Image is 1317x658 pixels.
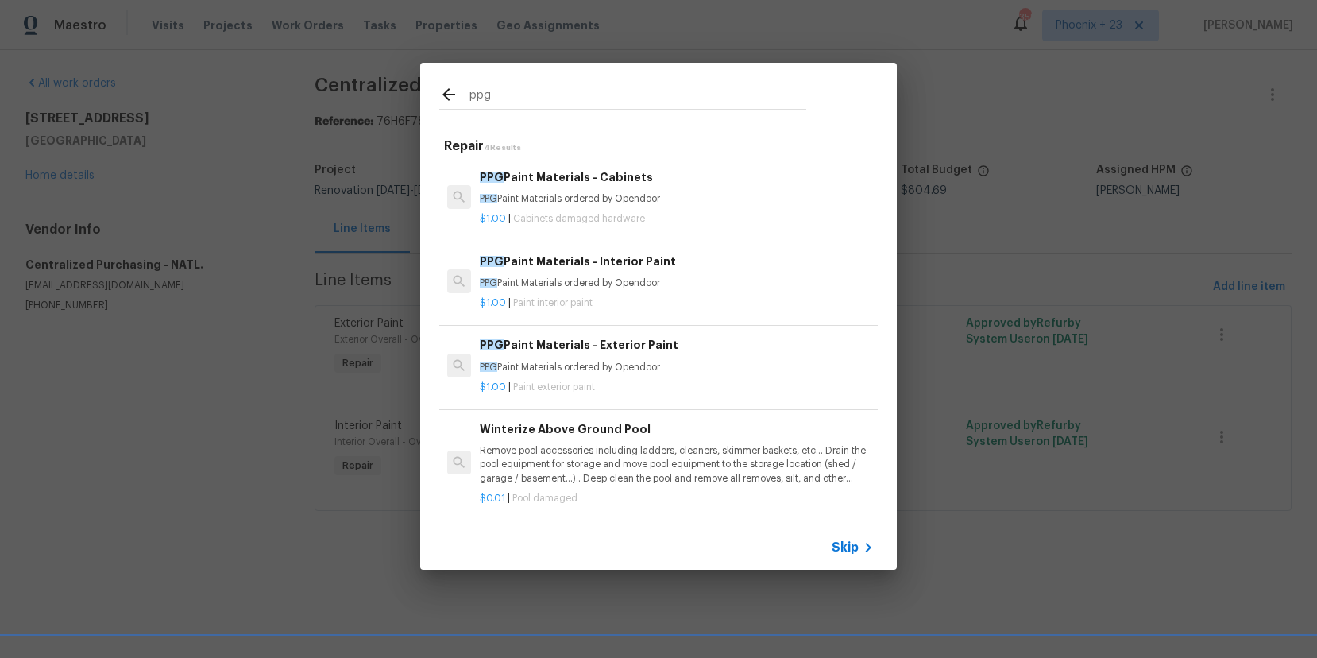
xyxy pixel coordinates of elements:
h5: Repair [444,138,878,155]
p: Remove pool accessories including ladders, cleaners, skimmer baskets, etc… Drain the pool equipme... [480,444,874,485]
input: Search issues or repairs [469,85,806,109]
p: Paint Materials ordered by Opendoor [480,361,874,374]
p: | [480,381,874,394]
span: $1.00 [480,214,506,223]
span: Paint interior paint [513,298,593,308]
p: Paint Materials ordered by Opendoor [480,192,874,206]
span: PPG [480,172,504,183]
span: PPG [480,278,497,288]
h6: Winterize Above Ground Pool [480,420,874,438]
span: $1.00 [480,382,506,392]
span: Skip [832,540,859,555]
h6: Paint Materials - Cabinets [480,168,874,186]
h6: Paint Materials - Interior Paint [480,253,874,270]
span: 4 Results [484,144,521,152]
p: | [480,212,874,226]
h6: Paint Materials - Exterior Paint [480,336,874,354]
span: PPG [480,339,504,350]
span: PPG [480,194,497,203]
p: | [480,296,874,310]
p: Paint Materials ordered by Opendoor [480,277,874,290]
span: Pool damaged [512,493,577,503]
span: $1.00 [480,298,506,308]
p: | [480,492,874,505]
span: PPG [480,362,497,372]
span: Paint exterior paint [513,382,595,392]
span: $0.01 [480,493,505,503]
span: PPG [480,256,504,267]
span: Cabinets damaged hardware [513,214,645,223]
